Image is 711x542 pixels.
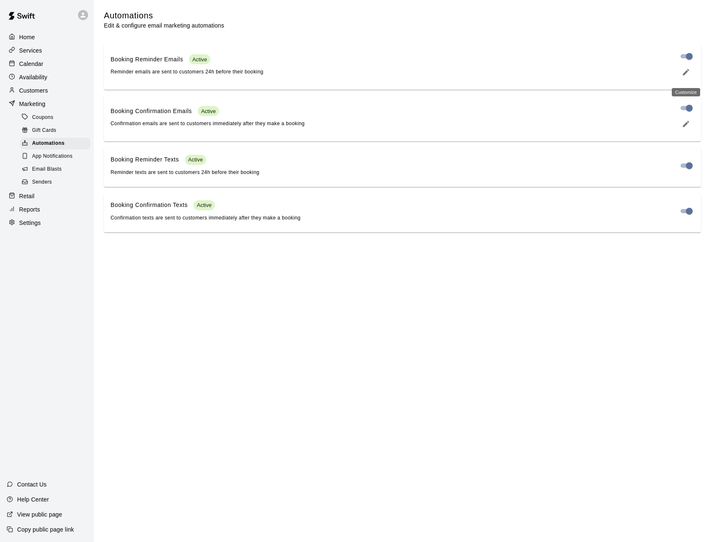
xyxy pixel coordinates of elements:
a: Home [7,31,87,43]
p: Booking Confirmation Emails [111,107,192,116]
p: Booking Confirmation Texts [111,201,188,209]
span: Email Blasts [32,165,62,174]
a: Marketing [7,98,87,110]
p: Settings [19,219,41,227]
div: Coupons [20,112,91,124]
span: Active [185,156,206,163]
p: Help Center [17,495,49,504]
a: App Notifications [20,150,94,163]
a: Coupons [20,111,94,124]
a: Customers [7,84,87,97]
a: Services [7,44,87,57]
button: edit [678,116,694,131]
div: Automations [20,138,91,149]
p: Reports [19,205,40,214]
p: Services [19,46,42,55]
span: Senders [32,178,52,187]
div: Senders [20,176,91,188]
p: Home [19,33,35,41]
p: View public page [17,510,62,519]
p: Customers [19,86,48,95]
p: Copy public page link [17,525,74,534]
div: App Notifications [20,151,91,162]
p: Contact Us [17,480,47,489]
p: Edit & configure email marketing automations [104,21,224,30]
p: Booking Reminder Texts [111,155,179,164]
span: Confirmation emails are sent to customers immediately after they make a booking [111,121,305,126]
a: Reports [7,203,87,216]
span: Coupons [32,113,53,122]
button: edit [678,65,694,80]
a: Senders [20,176,94,189]
a: Retail [7,190,87,202]
h5: Automations [104,10,224,21]
span: Gift Cards [32,126,56,135]
p: Booking Reminder Emails [111,55,183,64]
span: Reminder texts are sent to customers 24h before their booking [111,169,260,175]
span: Active [194,202,215,208]
span: Automations [32,139,65,148]
p: Calendar [19,60,43,68]
span: App Notifications [32,152,73,161]
div: Customize [672,88,700,96]
a: Automations [20,137,94,150]
div: Email Blasts [20,164,91,175]
div: Gift Cards [20,125,91,136]
a: Availability [7,71,87,83]
a: Settings [7,217,87,229]
p: Marketing [19,100,45,108]
span: Active [189,56,210,63]
span: Active [198,108,219,114]
p: Availability [19,73,48,81]
span: Confirmation texts are sent to customers immediately after they make a booking [111,215,300,221]
p: Retail [19,192,35,200]
a: Calendar [7,58,87,70]
span: Reminder emails are sent to customers 24h before their booking [111,69,263,75]
a: Email Blasts [20,163,94,176]
a: Gift Cards [20,124,94,137]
